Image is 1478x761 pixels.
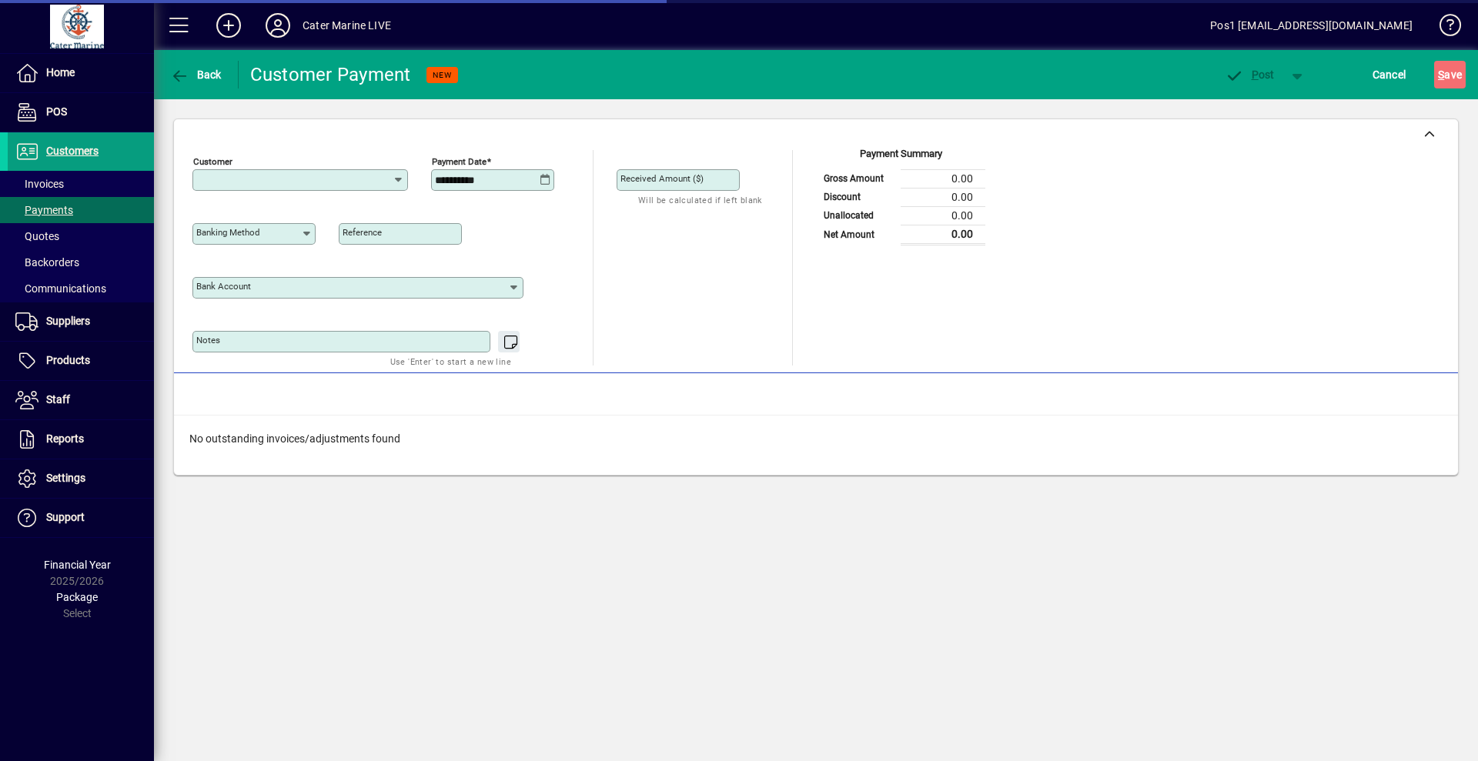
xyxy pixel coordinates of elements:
span: Financial Year [44,559,111,571]
span: Settings [46,472,85,484]
mat-label: Customer [193,156,232,167]
div: Pos1 [EMAIL_ADDRESS][DOMAIN_NAME] [1210,13,1413,38]
button: Add [204,12,253,39]
a: POS [8,93,154,132]
mat-label: Bank Account [196,281,251,292]
span: ost [1225,68,1275,81]
a: Settings [8,459,154,498]
a: Suppliers [8,302,154,341]
mat-hint: Use 'Enter' to start a new line [390,352,511,370]
mat-label: Payment Date [432,156,487,167]
button: Save [1434,61,1466,88]
td: Unallocated [816,206,901,225]
span: Staff [46,393,70,406]
td: Net Amount [816,225,901,244]
mat-label: Reference [343,227,382,238]
a: Payments [8,197,154,223]
span: Communications [15,282,106,295]
button: Cancel [1369,61,1410,88]
mat-hint: Will be calculated if left blank [638,191,762,209]
td: Discount [816,188,901,206]
div: Cater Marine LIVE [303,13,391,38]
mat-label: Received Amount ($) [620,173,704,184]
span: NEW [433,70,452,80]
a: Staff [8,381,154,419]
div: Customer Payment [250,62,411,87]
a: Knowledge Base [1428,3,1459,53]
app-page-header-button: Back [154,61,239,88]
span: Reports [46,432,84,445]
span: S [1438,68,1444,81]
span: Back [170,68,222,81]
span: Quotes [15,230,59,242]
span: Products [46,354,90,366]
div: No outstanding invoices/adjustments found [174,416,1458,462]
td: 0.00 [901,225,985,244]
span: Backorders [15,256,79,269]
span: Package [56,591,98,603]
span: Support [46,511,85,523]
app-page-summary-card: Payment Summary [816,150,985,245]
span: P [1252,68,1259,81]
button: Back [166,61,226,88]
span: ave [1438,62,1462,87]
span: Customers [46,145,99,157]
a: Reports [8,420,154,459]
a: Products [8,342,154,380]
a: Backorders [8,249,154,275]
a: Home [8,54,154,92]
td: 0.00 [901,206,985,225]
mat-label: Notes [196,335,220,345]
span: Payments [15,204,73,216]
td: 0.00 [901,169,985,188]
a: Support [8,499,154,537]
span: Cancel [1373,62,1406,87]
a: Quotes [8,223,154,249]
a: Communications [8,275,154,302]
a: Invoices [8,171,154,197]
button: Profile [253,12,303,39]
td: 0.00 [901,188,985,206]
span: POS [46,105,67,118]
mat-label: Banking method [196,227,260,238]
span: Suppliers [46,315,90,327]
span: Home [46,66,75,78]
div: Payment Summary [816,146,985,169]
td: Gross Amount [816,169,901,188]
button: Post [1217,61,1282,88]
span: Invoices [15,178,64,190]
